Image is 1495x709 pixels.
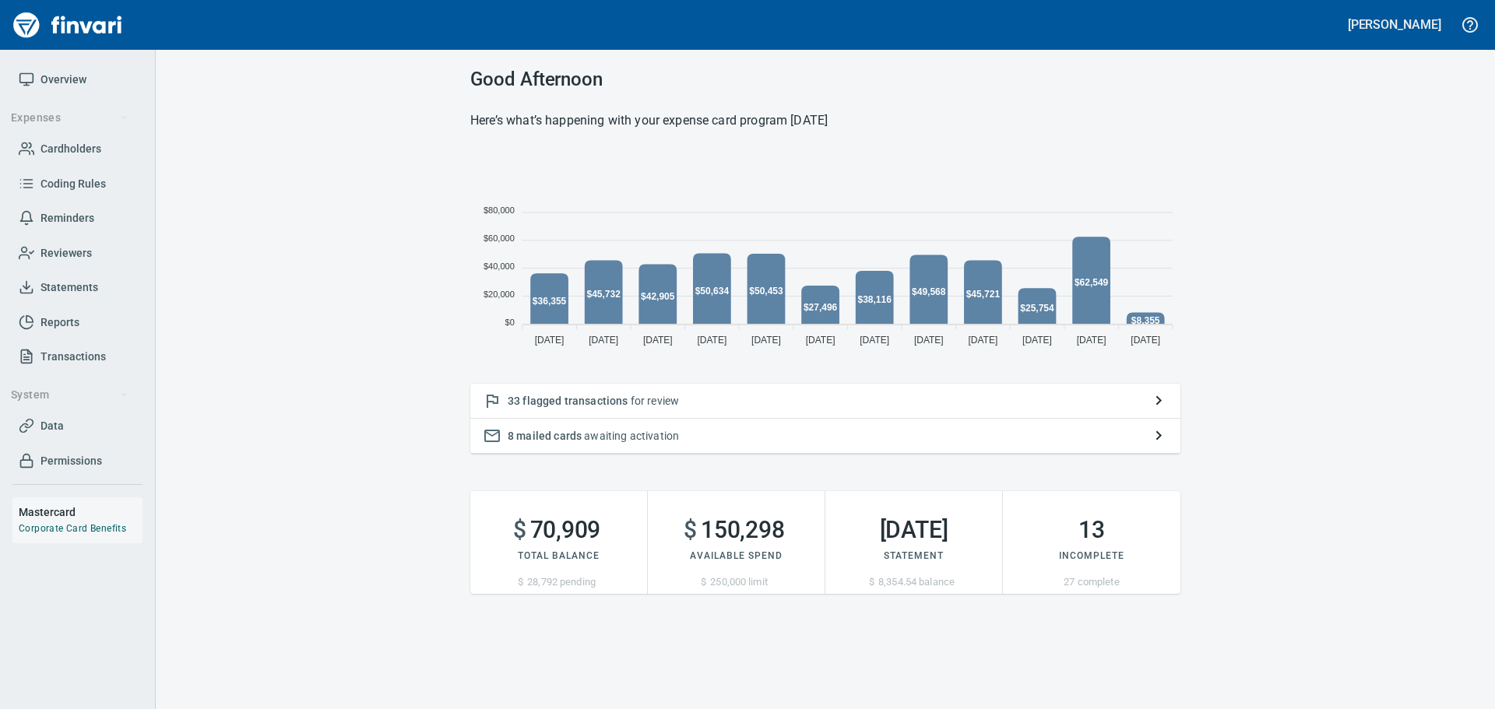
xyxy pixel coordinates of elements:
[12,339,142,374] a: Transactions
[1131,335,1160,346] tspan: [DATE]
[508,395,520,407] span: 33
[516,430,582,442] span: mailed cards
[11,385,128,405] span: System
[12,444,142,479] a: Permissions
[5,381,135,409] button: System
[508,430,514,442] span: 8
[40,70,86,90] span: Overview
[11,108,128,128] span: Expenses
[1344,12,1445,37] button: [PERSON_NAME]
[535,335,565,346] tspan: [DATE]
[40,209,94,228] span: Reminders
[1059,550,1124,561] span: Incomplete
[505,318,515,327] tspan: $0
[470,68,1180,90] h3: Good Afternoon
[19,523,126,534] a: Corporate Card Benefits
[12,305,142,340] a: Reports
[5,104,135,132] button: Expenses
[40,416,64,436] span: Data
[508,428,1143,444] p: awaiting activation
[806,335,835,346] tspan: [DATE]
[508,393,1143,409] p: for review
[1003,574,1180,590] p: 27 complete
[484,261,515,271] tspan: $40,000
[751,335,781,346] tspan: [DATE]
[12,62,142,97] a: Overview
[1022,335,1052,346] tspan: [DATE]
[697,335,726,346] tspan: [DATE]
[643,335,673,346] tspan: [DATE]
[1348,16,1441,33] h5: [PERSON_NAME]
[470,384,1180,419] button: 33 flagged transactions for review
[589,335,618,346] tspan: [DATE]
[40,347,106,367] span: Transactions
[1077,335,1106,346] tspan: [DATE]
[9,6,126,44] img: Finvari
[12,236,142,271] a: Reviewers
[968,335,997,346] tspan: [DATE]
[484,233,515,243] tspan: $60,000
[12,270,142,305] a: Statements
[12,409,142,444] a: Data
[470,110,1180,132] h6: Here’s what’s happening with your expense card program [DATE]
[12,167,142,202] a: Coding Rules
[1003,516,1180,544] h2: 13
[1003,491,1180,594] button: 13Incomplete27 complete
[40,451,102,471] span: Permissions
[40,174,106,194] span: Coding Rules
[860,335,889,346] tspan: [DATE]
[19,504,142,521] h6: Mastercard
[484,290,515,299] tspan: $20,000
[12,132,142,167] a: Cardholders
[12,201,142,236] a: Reminders
[40,139,101,159] span: Cardholders
[484,205,515,215] tspan: $80,000
[470,419,1180,454] button: 8 mailed cards awaiting activation
[40,278,98,297] span: Statements
[914,335,944,346] tspan: [DATE]
[40,244,92,263] span: Reviewers
[522,395,628,407] span: flagged transactions
[40,313,79,332] span: Reports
